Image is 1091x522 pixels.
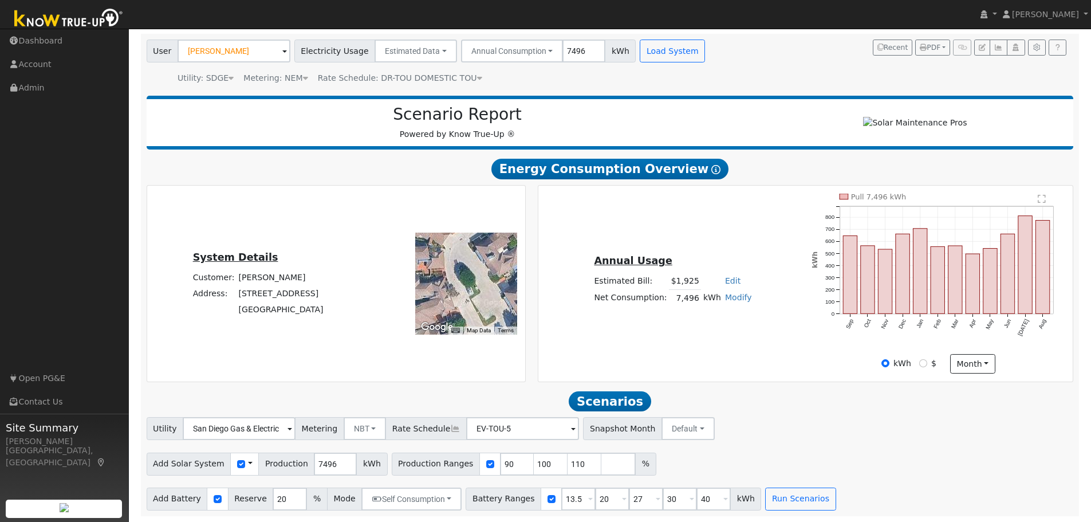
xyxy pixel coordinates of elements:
[863,318,873,329] text: Oct
[191,285,237,301] td: Address:
[863,117,967,129] img: Solar Maintenance Pros
[1001,234,1015,313] rect: onclick=""
[881,359,889,367] input: kWh
[920,44,940,52] span: PDF
[725,293,752,302] a: Modify
[1028,40,1046,56] button: Settings
[932,318,942,329] text: Feb
[147,453,231,476] span: Add Solar System
[843,236,857,314] rect: onclick=""
[1017,318,1030,337] text: [DATE]
[466,417,579,440] input: Select a Rate Schedule
[569,391,651,412] span: Scenarios
[825,286,835,293] text: 200
[931,358,936,370] label: $
[913,229,927,314] rect: onclick=""
[811,252,819,268] text: kWh
[147,488,208,511] span: Add Battery
[344,417,387,440] button: NBT
[897,318,907,330] text: Dec
[635,453,656,476] span: %
[193,252,278,263] u: System Details
[191,269,237,285] td: Customer:
[96,458,107,467] a: Map
[915,318,925,329] text: Jan
[375,40,457,62] button: Estimated Data
[327,488,362,511] span: Mode
[6,435,123,448] div: [PERSON_NAME]
[237,302,325,318] td: [GEOGRAPHIC_DATA]
[178,40,290,62] input: Select a User
[361,488,462,511] button: Self Consumption
[451,327,459,335] button: Keyboard shortcuts
[966,254,980,313] rect: onclick=""
[1036,221,1050,314] rect: onclick=""
[592,289,669,306] td: Net Consumption:
[730,488,761,511] span: kWh
[594,255,672,266] u: Annual Usage
[879,249,892,313] rect: onclick=""
[461,40,564,62] button: Annual Consumption
[725,276,741,285] a: Edit
[60,503,69,512] img: retrieve
[1012,10,1079,19] span: [PERSON_NAME]
[825,274,835,281] text: 300
[915,40,950,56] button: PDF
[701,289,723,306] td: kWh
[418,320,456,335] a: Open this area in Google Maps (opens a new window)
[418,320,456,335] img: Google
[147,417,184,440] span: Utility
[825,226,835,232] text: 700
[845,318,855,330] text: Sep
[974,40,990,56] button: Edit User
[669,289,701,306] td: 7,496
[228,488,274,511] span: Reserve
[640,40,705,62] button: Load System
[1038,318,1047,329] text: Aug
[294,40,375,62] span: Electricity Usage
[295,417,344,440] span: Metering
[1018,216,1032,314] rect: onclick=""
[9,6,129,32] img: Know True-Up
[880,318,889,330] text: Nov
[950,318,960,330] text: Mar
[1049,40,1066,56] a: Help Link
[583,417,662,440] span: Snapshot Month
[318,73,482,83] span: Alias: None
[152,105,763,140] div: Powered by Know True-Up ®
[711,165,720,174] i: Show Help
[896,234,909,313] rect: onclick=""
[243,72,308,84] div: Metering: NEM
[919,359,927,367] input: $
[158,105,757,124] h2: Scenario Report
[669,273,701,290] td: $1,925
[985,318,995,331] text: May
[178,72,234,84] div: Utility: SDGE
[825,299,835,305] text: 100
[491,159,728,179] span: Energy Consumption Overview
[825,262,835,269] text: 400
[825,214,835,220] text: 800
[467,327,491,335] button: Map Data
[392,453,480,476] span: Production Ranges
[873,40,913,56] button: Recent
[498,327,514,333] a: Terms (opens in new tab)
[968,318,978,329] text: Apr
[825,250,835,257] text: 500
[6,420,123,435] span: Site Summary
[605,40,636,62] span: kWh
[765,488,836,511] button: Run Scenarios
[306,488,327,511] span: %
[948,246,962,314] rect: onclick=""
[1038,194,1046,203] text: 
[356,453,387,476] span: kWh
[851,193,907,201] text: Pull 7,496 kWh
[990,40,1007,56] button: Multi-Series Graph
[258,453,314,476] span: Production
[832,311,835,317] text: 0
[893,358,911,370] label: kWh
[592,273,669,290] td: Estimated Bill:
[1007,40,1025,56] button: Login As
[147,40,178,62] span: User
[466,488,541,511] span: Battery Ranges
